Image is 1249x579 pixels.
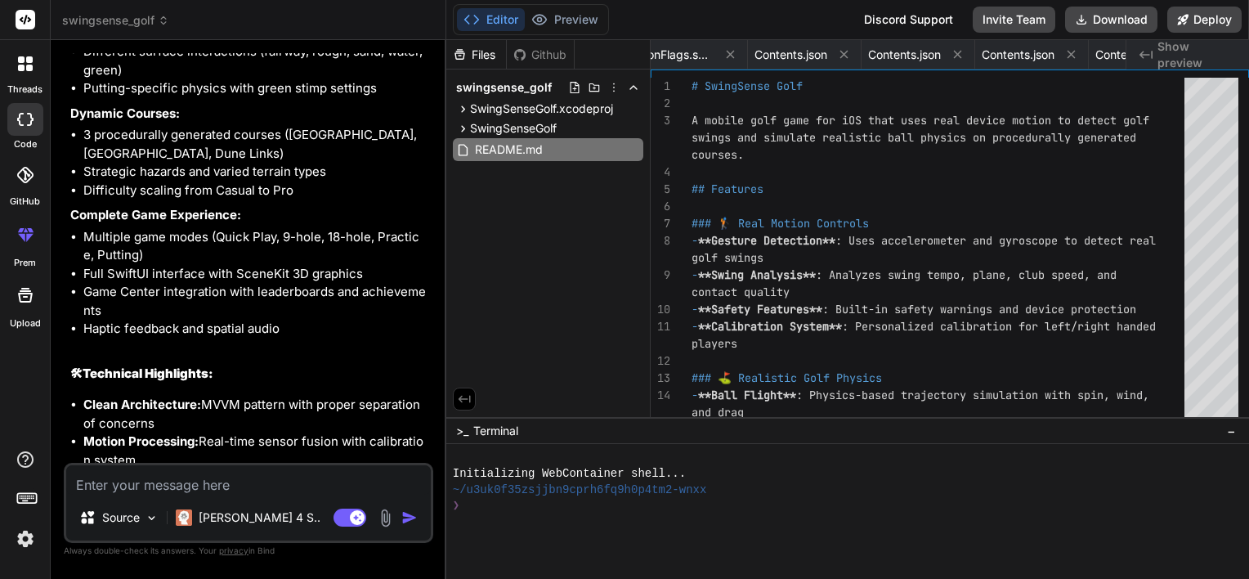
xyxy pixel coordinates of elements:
[456,79,552,96] span: swingsense_golf
[83,283,430,320] li: Game Center integration with leaderboards and achievements
[651,78,670,95] div: 1
[453,466,686,482] span: Initializing WebContainer shell...
[473,140,544,159] span: README.md
[83,163,430,182] li: Strategic hazards and varied terrain types
[62,12,169,29] span: swingsense_golf
[1018,130,1136,145] span: edurally generated
[651,370,670,387] div: 13
[83,79,430,98] li: Putting-specific physics with green stimp settings
[83,397,201,412] strong: Clean Architecture:
[651,215,670,232] div: 7
[64,543,433,559] p: Always double-check its answers. Your in Bind
[457,8,525,31] button: Editor
[83,433,199,449] strong: Motion Processing:
[219,545,248,555] span: privacy
[446,47,506,63] div: Files
[1224,418,1239,444] button: −
[70,365,430,384] h2: 🛠
[70,105,180,121] strong: Dynamic Courses:
[1065,7,1157,33] button: Download
[692,130,1018,145] span: swings and simulate realistic ball physics on proc
[692,336,737,351] span: players
[692,370,882,385] span: ### ⛳ Realistic Golf Physics
[470,120,557,137] span: SwingSenseGolf
[816,267,1117,282] span: : Analyzes swing tempo, plane, club speed, and
[651,198,670,215] div: 6
[692,302,698,316] span: -
[651,164,670,181] div: 4
[10,195,40,209] label: GitHub
[83,433,430,469] li: Real-time sensor fusion with calibration system
[401,509,418,526] img: icon
[83,43,430,79] li: Different surface interactions (fairway, rough, sand, water, green)
[83,182,430,200] li: Difficulty scaling from Casual to Pro
[822,302,1136,316] span: : Built-in safety warnings and device protection
[525,8,605,31] button: Preview
[692,319,698,334] span: -
[507,47,574,63] div: Github
[591,47,714,63] span: MonetizationFlags.swift
[651,387,670,404] div: 14
[1123,388,1149,402] span: ind,
[651,301,670,318] div: 10
[698,233,835,248] span: **Gesture Detection**
[1227,423,1236,439] span: −
[692,250,763,265] span: golf swings
[1018,113,1149,128] span: otion to detect golf
[692,113,1018,128] span: A mobile golf game for iOS that uses real device m
[1157,38,1236,71] span: Show preview
[692,147,744,162] span: courses.
[83,126,430,163] li: 3 procedurally generated courses ([GEOGRAPHIC_DATA], [GEOGRAPHIC_DATA], Dune Links)
[651,181,670,198] div: 5
[456,423,468,439] span: >_
[199,509,320,526] p: [PERSON_NAME] 4 S..
[868,47,941,63] span: Contents.json
[70,207,241,222] strong: Complete Game Experience:
[692,267,698,282] span: -
[651,267,670,284] div: 9
[83,228,430,265] li: Multiple game modes (Quick Play, 9-hole, 18-hole, Practice, Putting)
[692,233,698,248] span: -
[754,47,827,63] span: Contents.json
[692,285,790,299] span: contact quality
[982,47,1054,63] span: Contents.json
[83,396,430,433] li: MVVM pattern with proper separation of concerns
[796,388,1123,402] span: : Physics-based trajectory simulation with spin, w
[973,7,1055,33] button: Invite Team
[692,216,869,231] span: ### 🏌️ Real Motion Controls
[1167,7,1242,33] button: Deploy
[376,509,395,527] img: attachment
[651,352,670,370] div: 12
[854,7,963,33] div: Discord Support
[83,320,430,339] li: Haptic feedback and spatial audio
[651,112,670,129] div: 3
[102,509,140,526] p: Source
[692,182,763,196] span: ## Features
[453,482,707,498] span: ~/u3uk0f35zsjjbn9cprh6fq9h0p4tm2-wnxx
[14,137,37,151] label: code
[651,318,670,335] div: 11
[651,95,670,112] div: 2
[83,265,430,284] li: Full SwiftUI interface with SceneKit 3D graphics
[692,405,744,420] span: and drag
[470,101,613,117] span: SwingSenseGolf.xcodeproj
[692,79,803,93] span: # SwingSense Golf
[473,423,518,439] span: Terminal
[842,319,1156,334] span: : Personalized calibration for left/right handed
[698,319,842,334] span: **Calibration System**
[14,256,36,270] label: prem
[10,316,41,330] label: Upload
[1095,47,1168,63] span: Contents.json
[145,511,159,525] img: Pick Models
[692,388,698,402] span: -
[83,366,213,381] strong: Technical Highlights:
[7,83,43,96] label: threads
[11,525,39,553] img: settings
[453,498,461,514] span: ❯
[651,232,670,249] div: 8
[176,509,192,526] img: Claude 4 Sonnet
[835,233,1156,248] span: : Uses accelerometer and gyroscope to detect real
